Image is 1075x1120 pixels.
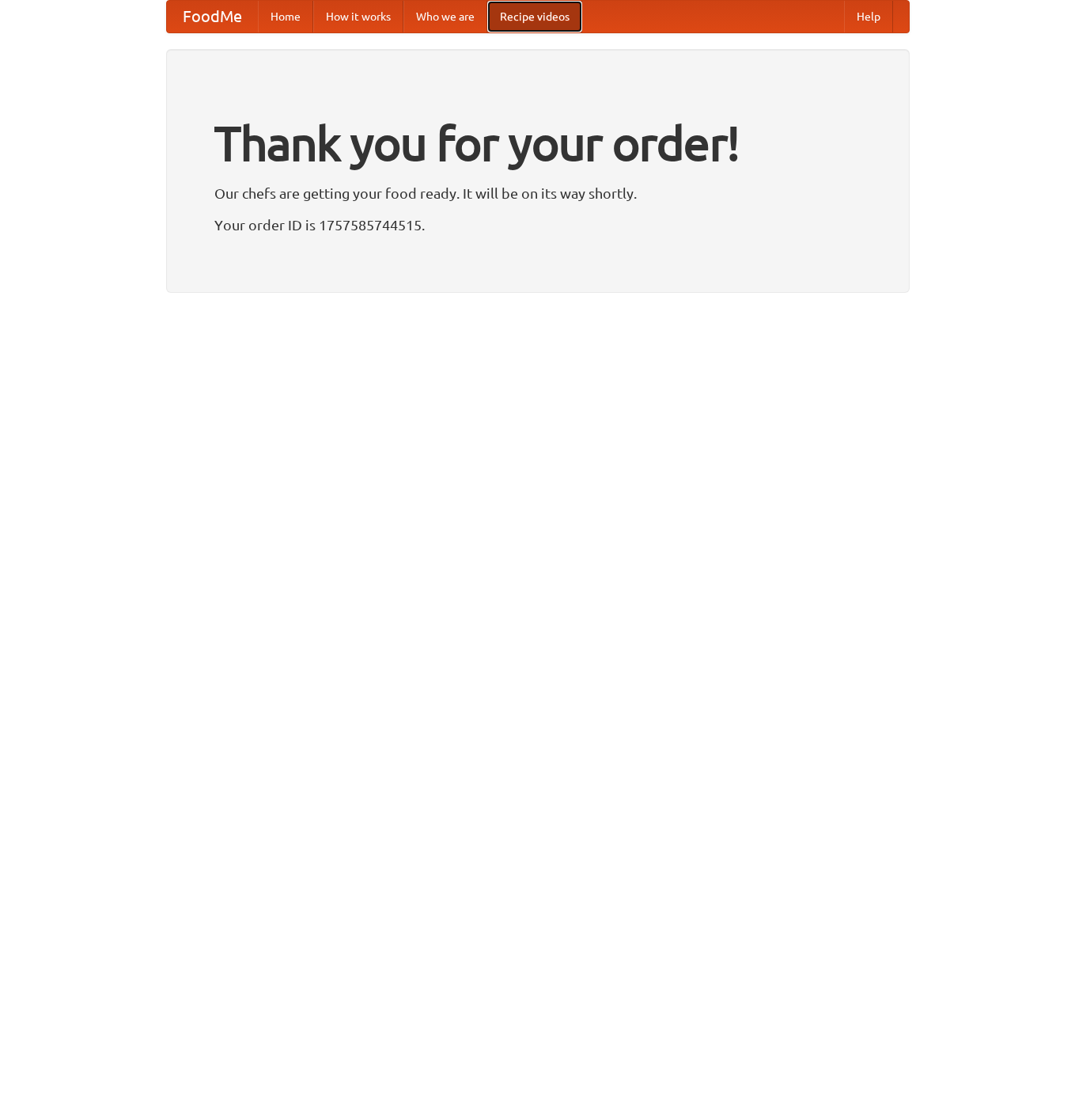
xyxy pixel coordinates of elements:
[214,181,861,205] p: Our chefs are getting your food ready. It will be on its way shortly.
[313,1,403,32] a: How it works
[844,1,893,32] a: Help
[258,1,313,32] a: Home
[214,105,861,181] h1: Thank you for your order!
[487,1,582,32] a: Recipe videos
[403,1,487,32] a: Who we are
[167,1,258,32] a: FoodMe
[214,213,861,237] p: Your order ID is 1757585744515.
